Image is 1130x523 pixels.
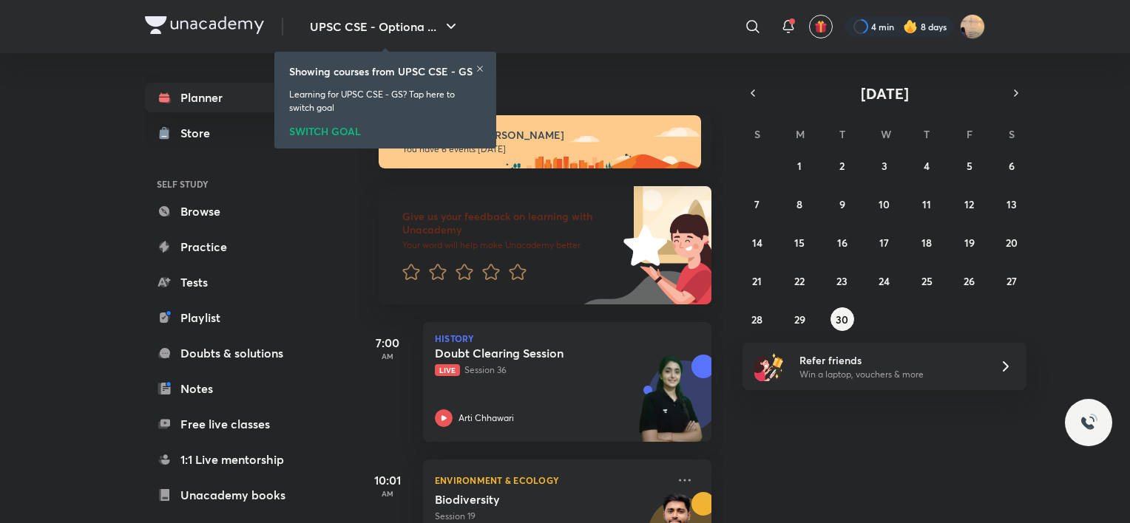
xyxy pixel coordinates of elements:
[830,154,854,177] button: September 2, 2025
[873,154,896,177] button: September 3, 2025
[358,471,417,489] h5: 10:01
[830,307,854,331] button: September 30, 2025
[967,159,972,173] abbr: September 5, 2025
[964,274,975,288] abbr: September 26, 2025
[402,143,688,155] p: You have 6 events [DATE]
[794,236,805,250] abbr: September 15, 2025
[960,14,985,39] img: Snatashree Punyatoya
[1009,127,1015,141] abbr: Saturday
[879,197,890,211] abbr: September 10, 2025
[754,352,784,381] img: referral
[1080,414,1097,431] img: ttu
[1000,269,1024,293] button: September 27, 2025
[794,274,805,288] abbr: September 22, 2025
[1000,192,1024,216] button: September 13, 2025
[435,363,667,377] p: Session 36
[881,127,891,141] abbr: Wednesday
[879,274,890,288] abbr: September 24, 2025
[1000,230,1024,254] button: September 20, 2025
[882,159,887,173] abbr: September 3, 2025
[830,192,854,216] button: September 9, 2025
[964,236,975,250] abbr: September 19, 2025
[839,127,845,141] abbr: Tuesday
[924,127,930,141] abbr: Thursday
[839,159,845,173] abbr: September 2, 2025
[915,269,938,293] button: September 25, 2025
[796,127,805,141] abbr: Monday
[289,120,481,137] div: SWITCH GOAL
[967,127,972,141] abbr: Friday
[788,307,811,331] button: September 29, 2025
[145,409,317,439] a: Free live classes
[745,269,769,293] button: September 21, 2025
[745,192,769,216] button: September 7, 2025
[358,489,417,498] p: AM
[754,197,759,211] abbr: September 7, 2025
[358,352,417,360] p: AM
[145,232,317,261] a: Practice
[958,192,981,216] button: September 12, 2025
[922,197,931,211] abbr: September 11, 2025
[830,269,854,293] button: September 23, 2025
[752,236,762,250] abbr: September 14, 2025
[379,115,701,168] img: morning
[788,269,811,293] button: September 22, 2025
[435,471,667,489] p: Environment & Ecology
[873,269,896,293] button: September 24, 2025
[145,118,317,148] a: Store
[630,355,711,457] img: unacademy
[836,274,847,288] abbr: September 23, 2025
[751,312,762,327] abbr: September 28, 2025
[289,64,473,79] h6: Showing courses from UPSC CSE - GS
[788,154,811,177] button: September 1, 2025
[837,236,847,250] abbr: September 16, 2025
[301,12,469,41] button: UPSC CSE - Optiona ...
[435,334,700,343] p: History
[145,374,317,403] a: Notes
[799,368,981,381] p: Win a laptop, vouchers & more
[830,230,854,254] button: September 16, 2025
[754,127,760,141] abbr: Sunday
[180,124,219,142] div: Store
[921,236,932,250] abbr: September 18, 2025
[915,230,938,254] button: September 18, 2025
[435,346,619,360] h5: Doubt Clearing Session
[435,510,667,523] p: Session 19
[921,274,933,288] abbr: September 25, 2025
[873,230,896,254] button: September 17, 2025
[379,83,726,100] h4: [DATE]
[1009,159,1015,173] abbr: September 6, 2025
[745,307,769,331] button: September 28, 2025
[1000,154,1024,177] button: September 6, 2025
[788,230,811,254] button: September 15, 2025
[145,16,264,34] img: Company Logo
[903,19,918,34] img: streak
[145,171,317,196] h6: SELF STUDY
[861,83,909,103] span: [DATE]
[145,267,317,297] a: Tests
[799,352,981,368] h6: Refer friends
[915,154,938,177] button: September 4, 2025
[809,15,833,38] button: avatar
[435,364,460,376] span: Live
[402,239,618,251] p: Your word will help make Unacademy better
[745,230,769,254] button: September 14, 2025
[145,480,317,510] a: Unacademy books
[402,210,618,236] h6: Give us your feedback on learning with Unacademy
[402,129,688,142] h6: Good morning, [PERSON_NAME]
[814,20,828,33] img: avatar
[145,338,317,368] a: Doubts & solutions
[145,445,317,474] a: 1:1 Live mentorship
[964,197,974,211] abbr: September 12, 2025
[879,236,889,250] abbr: September 17, 2025
[958,269,981,293] button: September 26, 2025
[752,274,762,288] abbr: September 21, 2025
[1006,274,1017,288] abbr: September 27, 2025
[459,411,514,425] p: Arti Chhawari
[797,159,802,173] abbr: September 1, 2025
[796,197,802,211] abbr: September 8, 2025
[145,303,317,332] a: Playlist
[924,159,930,173] abbr: September 4, 2025
[145,196,317,226] a: Browse
[839,197,845,211] abbr: September 9, 2025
